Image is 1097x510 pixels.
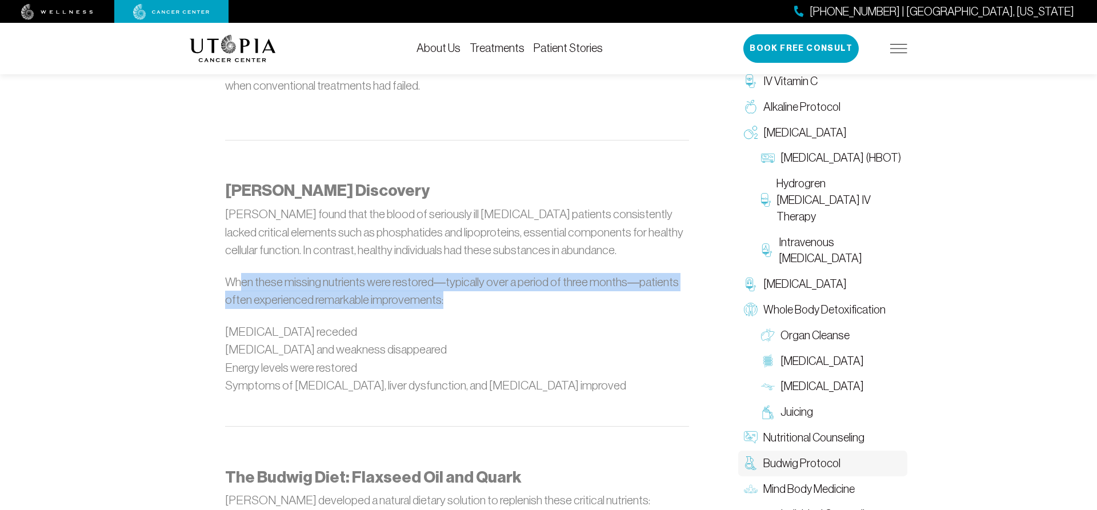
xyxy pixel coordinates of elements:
a: [MEDICAL_DATA] [755,348,907,374]
button: Book Free Consult [743,34,859,63]
a: IV Vitamin C [738,69,907,94]
span: Intravenous [MEDICAL_DATA] [779,234,902,267]
img: Oxygen Therapy [744,126,758,139]
li: [MEDICAL_DATA] and weakness disappeared [225,340,689,359]
a: Mind Body Medicine [738,476,907,502]
span: Hydrogren [MEDICAL_DATA] IV Therapy [776,175,902,224]
a: Alkaline Protocol [738,94,907,120]
li: Symptoms of [MEDICAL_DATA], liver dysfunction, and [MEDICAL_DATA] improved [225,376,689,395]
a: Budwig Protocol [738,451,907,476]
span: [MEDICAL_DATA] [763,276,847,292]
span: Nutritional Counseling [763,429,864,446]
a: Hydrogren [MEDICAL_DATA] IV Therapy [755,171,907,229]
img: Intravenous Ozone Therapy [761,243,773,257]
img: wellness [21,4,93,20]
p: [PERSON_NAME] developed a natural dietary solution to replenish these critical nutrients: [225,491,689,509]
img: Hyperbaric Oxygen Therapy (HBOT) [761,151,775,165]
span: Organ Cleanse [780,327,850,344]
a: Juicing [755,399,907,425]
a: Intravenous [MEDICAL_DATA] [755,230,907,272]
img: Mind Body Medicine [744,482,758,496]
span: Mind Body Medicine [763,481,855,497]
img: Lymphatic Massage [761,380,775,393]
img: Nutritional Counseling [744,431,758,444]
span: Juicing [780,404,813,420]
img: logo [190,35,276,62]
img: Whole Body Detoxification [744,303,758,316]
a: [MEDICAL_DATA] [755,374,907,399]
span: [MEDICAL_DATA] [763,125,847,141]
a: Organ Cleanse [755,323,907,348]
img: Hydrogren Peroxide IV Therapy [761,193,771,207]
span: [PHONE_NUMBER] | [GEOGRAPHIC_DATA], [US_STATE] [810,3,1074,20]
a: Treatments [470,42,525,54]
strong: The Budwig Diet: Flaxseed Oil and Quark [225,468,522,487]
strong: [PERSON_NAME] Discovery [225,181,430,200]
a: Patient Stories [534,42,603,54]
a: About Us [417,42,461,54]
img: Organ Cleanse [761,328,775,342]
img: Budwig Protocol [744,456,758,470]
span: Whole Body Detoxification [763,302,886,318]
img: Colon Therapy [761,354,775,368]
li: Energy levels were restored [225,359,689,377]
span: [MEDICAL_DATA] [780,378,864,395]
p: When these missing nutrients were restored—typically over a period of three months—patients often... [225,273,689,309]
li: [MEDICAL_DATA] receded [225,323,689,341]
a: [MEDICAL_DATA] [738,271,907,297]
span: Alkaline Protocol [763,99,840,115]
span: Budwig Protocol [763,455,840,472]
p: [PERSON_NAME] found that the blood of seriously ill [MEDICAL_DATA] patients consistently lacked c... [225,205,689,259]
img: Alkaline Protocol [744,100,758,114]
a: [MEDICAL_DATA] [738,120,907,146]
a: [MEDICAL_DATA] (HBOT) [755,145,907,171]
img: Juicing [761,405,775,419]
a: [PHONE_NUMBER] | [GEOGRAPHIC_DATA], [US_STATE] [794,3,1074,20]
a: Whole Body Detoxification [738,297,907,323]
span: [MEDICAL_DATA] (HBOT) [780,150,901,166]
img: cancer center [133,4,210,20]
img: icon-hamburger [890,44,907,53]
img: Chelation Therapy [744,278,758,291]
a: Nutritional Counseling [738,425,907,451]
img: IV Vitamin C [744,74,758,88]
span: [MEDICAL_DATA] [780,353,864,370]
span: IV Vitamin C [763,73,818,90]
